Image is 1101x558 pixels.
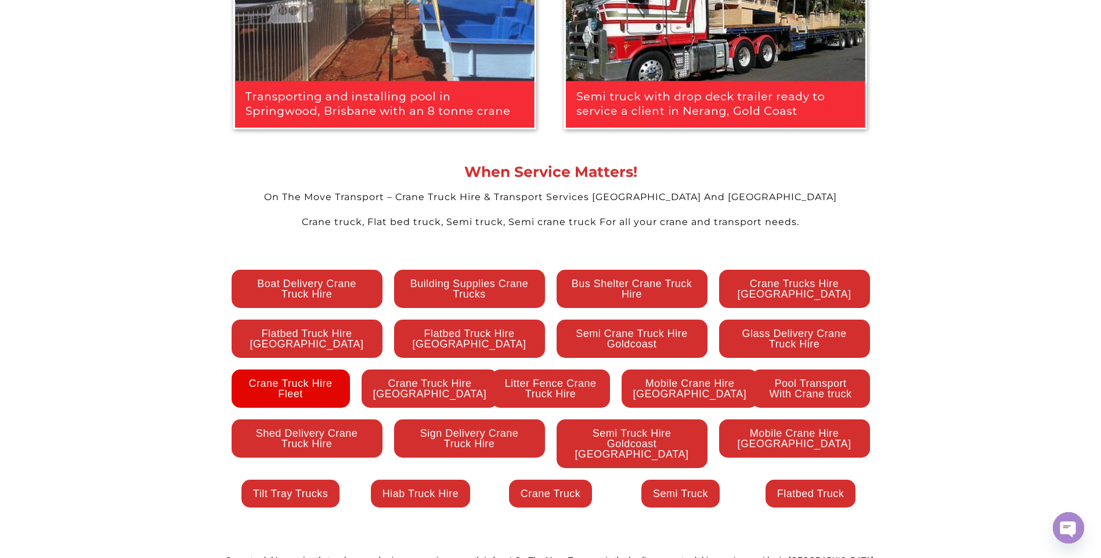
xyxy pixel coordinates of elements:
span: Flatbed Truck [777,488,844,499]
a: Flatbed Truck Hire [GEOGRAPHIC_DATA] [232,320,382,358]
span: Flatbed Truck Hire [GEOGRAPHIC_DATA] [243,328,371,349]
span: Crane Truck Hire Fleet [243,378,338,399]
a: Hiab Truck Hire [371,480,471,508]
a: Flatbed Truck [766,480,856,508]
a: Glass Delivery Crane Truck Hire [719,320,870,358]
div: When Service Matters! [220,165,882,179]
span: Pool Transport With Crane truck [763,378,858,399]
a: Semi Truck Hire Goldcoast [GEOGRAPHIC_DATA] [557,419,707,468]
a: Bus Shelter Crane Truck Hire [557,270,707,308]
div: Crane truck, Flat bed truck, Semi truck, Semi crane truck For all your crane and transport needs. [220,216,882,229]
a: Sign Delivery Crane Truck Hire [394,419,545,458]
span: Boat Delivery Crane Truck Hire [243,278,371,299]
a: Mobile Crane Hire [GEOGRAPHIC_DATA] [622,369,759,408]
a: Crane Truck Hire Fleet [232,369,350,408]
a: Crane Trucks Hire [GEOGRAPHIC_DATA] [719,270,870,308]
span: Crane Truck Hire [GEOGRAPHIC_DATA] [373,378,487,399]
span: Semi Truck Hire Goldcoast [GEOGRAPHIC_DATA] [568,428,696,459]
a: Litter Fence Crane Truck Hire [492,369,610,408]
a: Crane Truck [509,480,593,508]
a: Pool Transport With Crane truck [752,369,870,408]
span: Crane Trucks Hire [GEOGRAPHIC_DATA] [731,278,858,299]
span: Hiab Truck Hire [382,488,459,499]
span: Mobile Crane Hire [GEOGRAPHIC_DATA] [633,378,747,399]
a: Tilt Tray Trucks [241,480,340,508]
span: Litter Fence Crane Truck Hire [503,378,598,399]
span: Mobile Crane Hire [GEOGRAPHIC_DATA] [731,428,858,449]
span: Bus Shelter Crane Truck Hire [568,278,696,299]
a: Semi Crane Truck Hire Goldcoast [557,320,707,358]
span: Semi Truck [653,488,708,499]
a: Shed Delivery Crane Truck Hire [232,419,382,458]
a: Flatbed Truck Hire [GEOGRAPHIC_DATA] [394,320,545,358]
a: Boat Delivery Crane Truck Hire [232,270,382,308]
span: Shed Delivery Crane Truck Hire [243,428,371,449]
span: Tilt Tray Trucks [253,488,328,499]
div: On The Move Transport – Crane Truck Hire & Transport Services [GEOGRAPHIC_DATA] And [GEOGRAPHIC_D... [220,191,882,204]
span: Crane Truck [521,488,581,499]
a: Mobile Crane Hire [GEOGRAPHIC_DATA] [719,419,870,458]
span: Semi Crane Truck Hire Goldcoast [568,328,696,349]
span: Building Supplies Crane Trucks [406,278,533,299]
span: Sign Delivery Crane Truck Hire [406,428,533,449]
a: Semi Truck [641,480,720,508]
span: Flatbed Truck Hire [GEOGRAPHIC_DATA] [406,328,533,349]
a: Crane Truck Hire [GEOGRAPHIC_DATA] [362,369,499,408]
a: Building Supplies Crane Trucks [394,270,545,308]
span: Glass Delivery Crane Truck Hire [731,328,858,349]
